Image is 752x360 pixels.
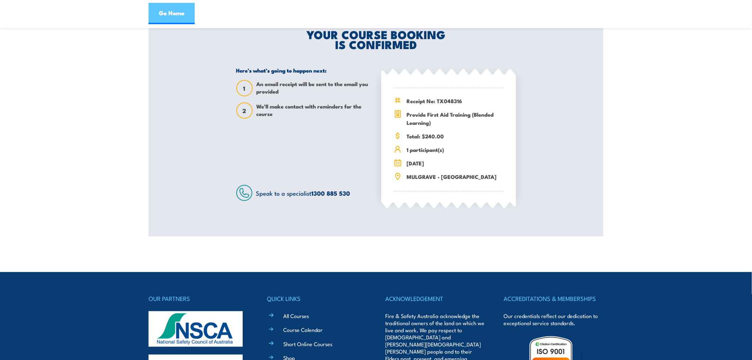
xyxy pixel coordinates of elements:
span: 2 [237,107,252,115]
h2: YOUR COURSE BOOKING IS CONFIRMED [236,29,516,49]
a: Go Home [149,3,195,24]
p: Our credentials reflect our dedication to exceptional service standards. [504,312,603,327]
a: All Courses [283,312,309,319]
span: An email receipt will be sent to the email you provided [257,80,371,96]
h4: OUR PARTNERS [149,293,248,303]
span: Total: $240.00 [407,132,504,140]
span: MULGRAVE - [GEOGRAPHIC_DATA] [407,173,504,181]
a: 1300 885 530 [312,189,350,198]
span: Receipt No: TX048316 [407,97,504,105]
span: We’ll make contact with reminders for the course [257,102,371,119]
a: Course Calendar [283,326,323,333]
span: 1 [237,85,252,92]
h4: ACCREDITATIONS & MEMBERSHIPS [504,293,603,303]
span: Speak to a specialist [256,189,350,197]
span: 1 participant(s) [407,145,504,154]
h4: QUICK LINKS [267,293,366,303]
h4: ACKNOWLEDGEMENT [386,293,485,303]
img: nsca-logo-footer [149,311,243,347]
h5: Here’s what’s going to happen next: [236,67,371,74]
span: [DATE] [407,159,504,167]
span: Provide First Aid Training (Blended Learning) [407,110,504,127]
a: Short Online Courses [283,340,332,348]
